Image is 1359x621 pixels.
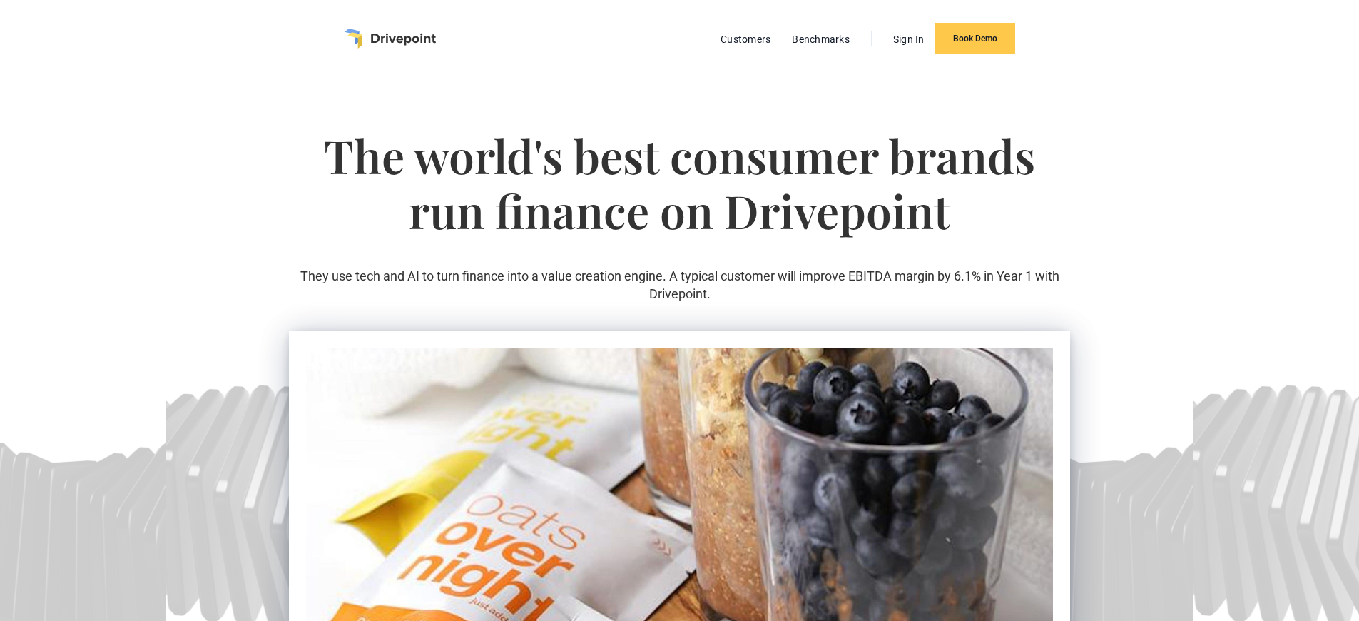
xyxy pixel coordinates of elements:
a: home [345,29,436,49]
a: Customers [713,30,778,49]
p: They use tech and AI to turn finance into a value creation engine. A typical customer will improv... [289,267,1070,303]
a: Sign In [886,30,932,49]
a: Benchmarks [785,30,857,49]
h1: The world's best consumer brands run finance on Drivepoint [289,128,1070,267]
a: Book Demo [935,23,1015,54]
